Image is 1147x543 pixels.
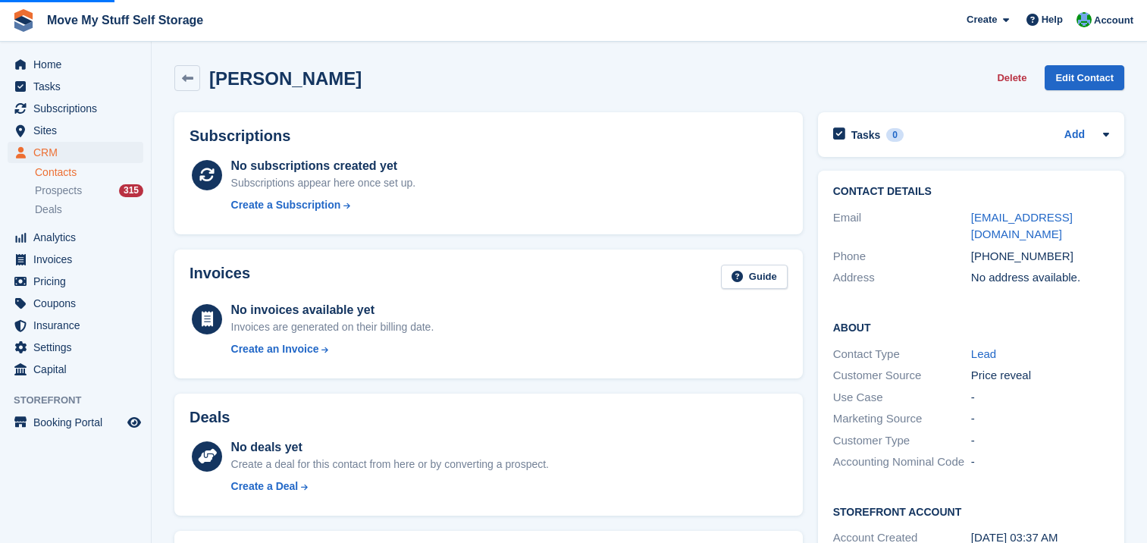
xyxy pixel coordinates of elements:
span: Create [967,12,997,27]
div: Address [833,269,971,287]
a: menu [8,315,143,336]
div: Email [833,209,971,243]
a: menu [8,271,143,292]
div: Marketing Source [833,410,971,428]
span: Subscriptions [33,98,124,119]
div: - [971,410,1109,428]
a: [EMAIL_ADDRESS][DOMAIN_NAME] [971,211,1073,241]
span: Analytics [33,227,124,248]
div: Contact Type [833,346,971,363]
span: Pricing [33,271,124,292]
div: - [971,454,1109,471]
a: Create a Deal [231,479,549,494]
span: Invoices [33,249,124,270]
div: No invoices available yet [231,301,434,319]
a: menu [8,120,143,141]
a: menu [8,293,143,314]
a: menu [8,98,143,119]
a: Deals [35,202,143,218]
a: Contacts [35,165,143,180]
span: CRM [33,142,124,163]
div: 315 [119,184,143,197]
div: - [971,432,1109,450]
h2: Tasks [851,128,881,142]
span: Sites [33,120,124,141]
div: Customer Source [833,367,971,384]
h2: Deals [190,409,230,426]
div: Phone [833,248,971,265]
h2: Storefront Account [833,504,1109,519]
div: No subscriptions created yet [231,157,416,175]
div: Create a deal for this contact from here or by converting a prospect. [231,457,549,472]
span: Storefront [14,393,151,408]
div: No deals yet [231,438,549,457]
span: Coupons [33,293,124,314]
a: menu [8,359,143,380]
span: Prospects [35,184,82,198]
div: [PHONE_NUMBER] [971,248,1109,265]
a: Add [1064,127,1085,144]
a: menu [8,142,143,163]
a: Lead [971,347,996,360]
div: Use Case [833,389,971,406]
span: Home [33,54,124,75]
div: Accounting Nominal Code [833,454,971,471]
span: Account [1094,13,1133,28]
a: menu [8,227,143,248]
a: Edit Contact [1045,65,1124,90]
a: Preview store [125,413,143,432]
div: Create a Deal [231,479,299,494]
div: Create an Invoice [231,341,319,357]
span: Settings [33,337,124,358]
a: Guide [721,265,788,290]
span: Tasks [33,76,124,97]
div: Customer Type [833,432,971,450]
a: menu [8,337,143,358]
a: menu [8,76,143,97]
h2: Invoices [190,265,250,290]
a: menu [8,249,143,270]
a: Create an Invoice [231,341,434,357]
button: Delete [991,65,1033,90]
a: menu [8,54,143,75]
img: stora-icon-8386f47178a22dfd0bd8f6a31ec36ba5ce8667c1dd55bd0f319d3a0aa187defe.svg [12,9,35,32]
span: Booking Portal [33,412,124,433]
div: Price reveal [971,367,1109,384]
h2: [PERSON_NAME] [209,68,362,89]
img: Dan [1076,12,1092,27]
h2: About [833,319,1109,334]
div: - [971,389,1109,406]
a: Prospects 315 [35,183,143,199]
a: Create a Subscription [231,197,416,213]
span: Insurance [33,315,124,336]
span: Deals [35,202,62,217]
div: 0 [886,128,904,142]
div: No address available. [971,269,1109,287]
div: Invoices are generated on their billing date. [231,319,434,335]
div: Subscriptions appear here once set up. [231,175,416,191]
h2: Contact Details [833,186,1109,198]
span: Capital [33,359,124,380]
div: Create a Subscription [231,197,341,213]
a: menu [8,412,143,433]
a: Move My Stuff Self Storage [41,8,209,33]
span: Help [1042,12,1063,27]
h2: Subscriptions [190,127,788,145]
